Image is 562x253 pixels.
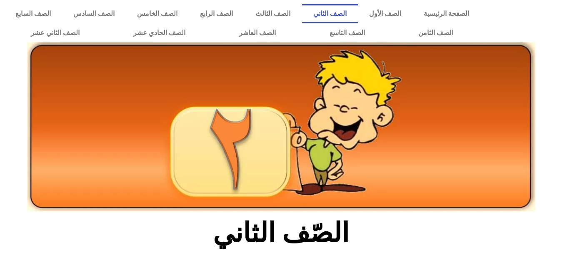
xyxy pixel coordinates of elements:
a: الصف الثاني [302,4,358,23]
h2: الصّف الثاني [143,217,419,249]
a: الصفحة الرئيسية [412,4,480,23]
a: الصف الحادي عشر [107,23,212,43]
a: الصف السابع [4,4,62,23]
a: الصف الثامن [392,23,480,43]
a: الصف الأول [358,4,412,23]
a: الصف العاشر [212,23,303,43]
a: الصف السادس [62,4,126,23]
a: الصف الثالث [244,4,302,23]
a: الصف الرابع [189,4,244,23]
a: الصف الثاني عشر [4,23,107,43]
a: الصف الخامس [126,4,189,23]
a: الصف التاسع [302,23,392,43]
